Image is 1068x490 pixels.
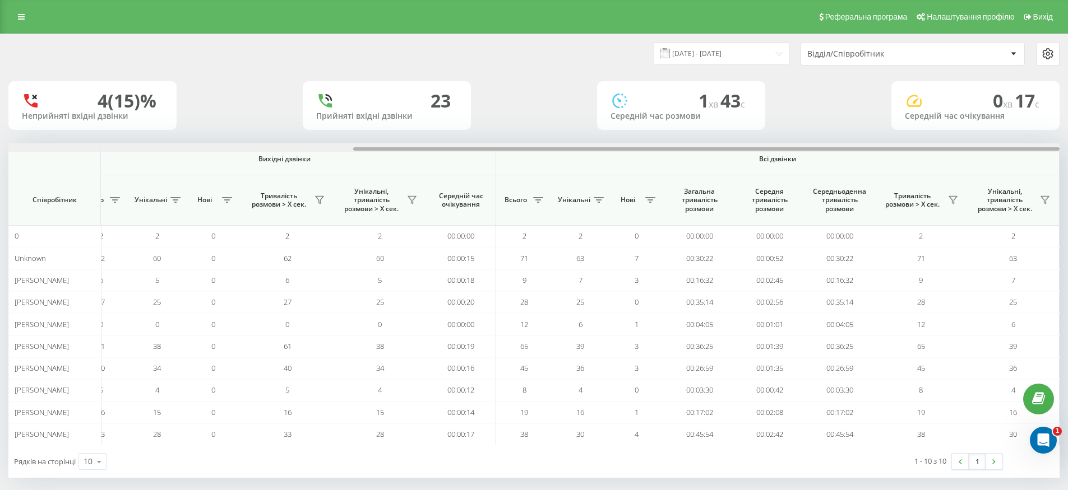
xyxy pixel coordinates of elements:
[664,379,734,401] td: 00:03:30
[426,225,496,247] td: 00:00:00
[664,402,734,423] td: 00:17:02
[664,335,734,357] td: 00:36:25
[153,341,161,351] span: 38
[284,363,292,373] span: 40
[1011,231,1015,241] span: 2
[426,269,496,291] td: 00:00:18
[579,319,582,329] span: 6
[155,319,159,329] span: 0
[376,363,384,373] span: 34
[699,88,720,113] span: 1
[1009,429,1017,439] span: 30
[579,231,582,241] span: 2
[426,402,496,423] td: 00:00:14
[1015,88,1039,113] span: 17
[917,341,925,351] span: 65
[191,195,219,204] span: Нові
[378,231,382,241] span: 2
[523,385,526,395] span: 8
[734,335,805,357] td: 00:01:39
[635,407,639,417] span: 1
[520,407,528,417] span: 19
[635,429,639,439] span: 4
[15,341,69,351] span: [PERSON_NAME]
[135,195,167,204] span: Унікальні
[805,291,875,313] td: 00:35:14
[917,319,925,329] span: 12
[919,275,923,285] span: 9
[805,269,875,291] td: 00:16:32
[734,379,805,401] td: 00:00:42
[805,335,875,357] td: 00:36:25
[635,341,639,351] span: 3
[426,379,496,401] td: 00:00:12
[614,195,642,204] span: Нові
[1009,341,1017,351] span: 39
[1035,98,1039,110] span: c
[905,111,1046,121] div: Середній час очікування
[635,253,639,263] span: 7
[15,319,69,329] span: [PERSON_NAME]
[99,155,470,164] span: Вихідні дзвінки
[919,385,923,395] span: 8
[973,187,1037,213] span: Унікальні, тривалість розмови > Х сек.
[434,192,487,209] span: Середній час очікування
[1009,297,1017,307] span: 25
[84,456,93,467] div: 10
[1033,12,1053,21] span: Вихід
[1009,253,1017,263] span: 63
[743,187,796,213] span: Середня тривалість розмови
[825,12,908,21] span: Реферальна програма
[285,275,289,285] span: 6
[520,319,528,329] span: 12
[285,231,289,241] span: 2
[576,297,584,307] span: 25
[576,407,584,417] span: 16
[520,429,528,439] span: 38
[211,319,215,329] span: 0
[211,385,215,395] span: 0
[15,407,69,417] span: [PERSON_NAME]
[1011,385,1015,395] span: 4
[635,319,639,329] span: 1
[1009,363,1017,373] span: 36
[15,385,69,395] span: [PERSON_NAME]
[153,297,161,307] span: 25
[734,313,805,335] td: 00:01:01
[153,363,161,373] span: 34
[426,313,496,335] td: 00:00:00
[1003,98,1015,110] span: хв
[153,253,161,263] span: 60
[805,357,875,379] td: 00:26:59
[576,341,584,351] span: 39
[558,195,590,204] span: Унікальні
[22,111,163,121] div: Неприйняті вхідні дзвінки
[426,423,496,445] td: 00:00:17
[376,407,384,417] span: 15
[15,429,69,439] span: [PERSON_NAME]
[1030,427,1057,454] iframe: Intercom live chat
[376,297,384,307] span: 25
[635,297,639,307] span: 0
[284,341,292,351] span: 61
[734,225,805,247] td: 00:00:00
[664,247,734,269] td: 00:30:22
[805,402,875,423] td: 00:17:02
[734,402,805,423] td: 00:02:08
[635,363,639,373] span: 3
[635,275,639,285] span: 3
[211,275,215,285] span: 0
[155,385,159,395] span: 4
[15,275,69,285] span: [PERSON_NAME]
[969,454,986,469] a: 1
[734,357,805,379] td: 00:01:35
[917,429,925,439] span: 38
[211,407,215,417] span: 0
[807,49,941,59] div: Відділ/Співробітник
[378,319,382,329] span: 0
[211,297,215,307] span: 0
[579,385,582,395] span: 4
[18,195,91,204] span: Співробітник
[805,379,875,401] td: 00:03:30
[880,192,945,209] span: Тривалість розмови > Х сек.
